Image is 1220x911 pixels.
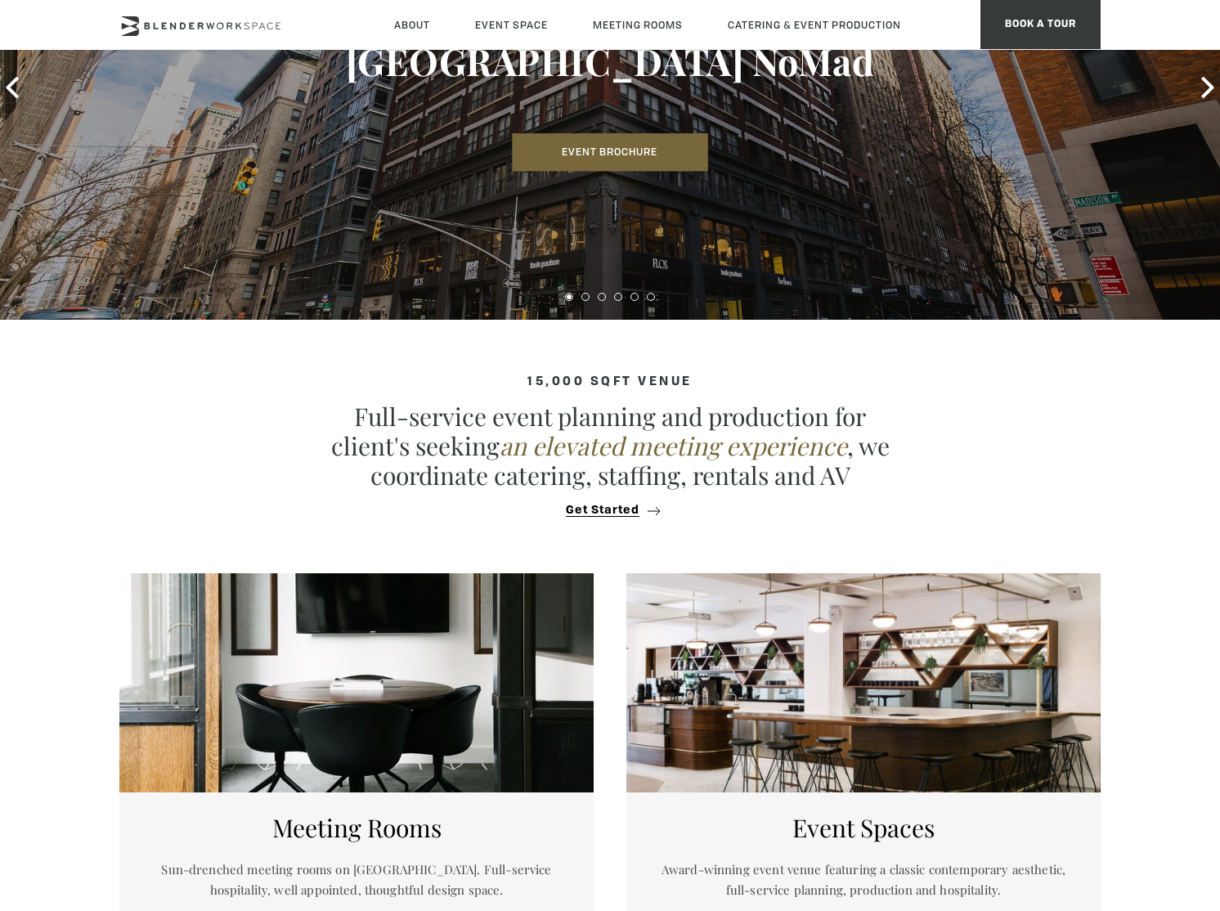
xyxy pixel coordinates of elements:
p: Sun-drenched meeting rooms on [GEOGRAPHIC_DATA]. Full-service hospitality, well appointed, though... [144,859,569,901]
em: an elevated meeting experience [500,429,847,462]
span: Get Started [566,505,639,517]
p: Full-service event planning and production for client's seeking , we coordinate catering, staffin... [324,402,896,490]
p: Award-winning event venue featuring a classic contemporary aesthetic, full-service planning, prod... [651,859,1076,901]
button: Get Started [561,503,660,518]
iframe: Chat Widget [854,254,1220,911]
h5: Event Spaces [651,813,1076,842]
h4: 15,000 sqft venue [119,375,1101,389]
h5: Meeting Rooms [144,813,569,842]
a: Event Brochure [512,134,707,172]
